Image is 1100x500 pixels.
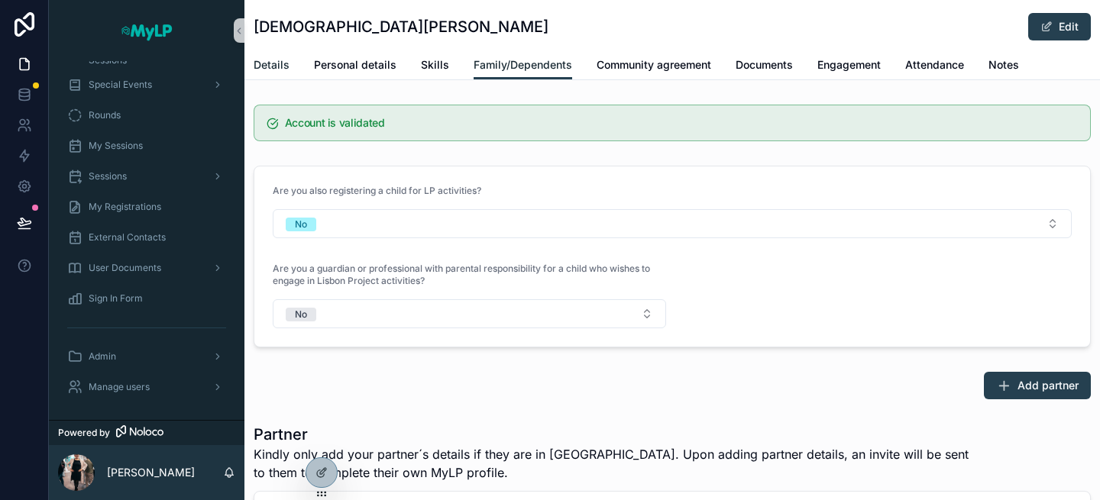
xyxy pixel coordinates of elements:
a: Sessions [58,163,235,190]
span: External Contacts [89,231,166,244]
a: Notes [988,51,1019,82]
a: Community agreement [597,51,711,82]
span: Personal details [314,57,396,73]
h5: Account is validated [285,118,1078,128]
span: Sessions [89,170,127,182]
h1: [DEMOGRAPHIC_DATA][PERSON_NAME] [254,16,548,37]
span: Rounds [89,109,121,121]
a: Family/Dependents [474,51,572,80]
a: Engagement [817,51,881,82]
a: Powered by [49,420,244,445]
img: App logo [120,18,173,43]
a: Sign In Form [58,285,235,312]
a: Personal details [314,51,396,82]
span: Add partner [1017,378,1079,393]
button: Add partner [984,372,1091,399]
a: Special Events [58,71,235,98]
span: Are you a guardian or professional with parental responsibility for a child who wishes to engage ... [273,263,650,286]
span: Notes [988,57,1019,73]
span: Manage users [89,381,150,393]
a: Details [254,51,290,82]
a: Rounds [58,102,235,129]
a: Skills [421,51,449,82]
button: Select Button [273,209,1072,238]
a: Documents [736,51,793,82]
h1: Partner [254,424,976,445]
span: Kindly only add your partner´s details if they are in [GEOGRAPHIC_DATA]. Upon adding partner deta... [254,445,976,482]
span: Documents [736,57,793,73]
span: Skills [421,57,449,73]
p: [PERSON_NAME] [107,465,195,480]
span: Sign In Form [89,292,143,305]
span: Engagement [817,57,881,73]
span: Admin [89,350,116,363]
div: scrollable content [49,61,244,420]
span: Community agreement [597,57,711,73]
span: My Sessions [89,140,143,152]
span: My Registrations [89,201,161,213]
span: Special Events [89,79,152,91]
span: Details [254,57,290,73]
span: Are you also registering a child for LP activities? [273,185,481,196]
span: Attendance [905,57,964,73]
div: No [295,218,307,231]
a: External Contacts [58,224,235,251]
div: No [295,308,307,321]
button: Edit [1028,13,1091,40]
a: Admin [58,343,235,370]
a: Manage users [58,373,235,401]
span: User Documents [89,262,161,274]
a: Attendance [905,51,964,82]
a: My Registrations [58,193,235,221]
button: Select Button [273,299,666,328]
span: Powered by [58,427,110,439]
a: My Sessions [58,132,235,160]
span: Family/Dependents [474,57,572,73]
a: User Documents [58,254,235,282]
